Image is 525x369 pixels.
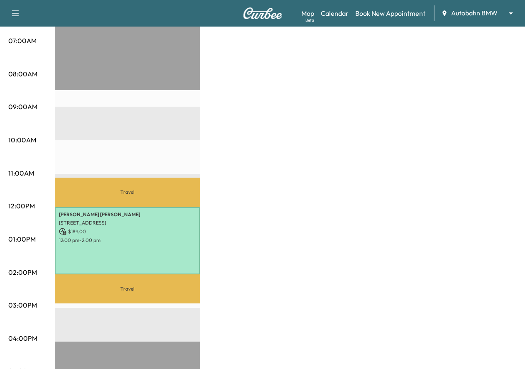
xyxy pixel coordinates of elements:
p: 03:00PM [8,300,37,310]
p: 02:00PM [8,267,37,277]
a: MapBeta [301,8,314,18]
p: [PERSON_NAME] [PERSON_NAME] [59,211,196,218]
a: Calendar [321,8,349,18]
span: Autobahn BMW [451,8,498,18]
img: Curbee Logo [243,7,283,19]
p: 12:00PM [8,201,35,211]
p: 01:00PM [8,234,36,244]
a: Book New Appointment [355,8,425,18]
p: 09:00AM [8,102,37,112]
p: 10:00AM [8,135,36,145]
p: $ 189.00 [59,228,196,235]
p: 08:00AM [8,69,37,79]
p: 07:00AM [8,36,37,46]
p: 04:00PM [8,333,37,343]
p: Travel [55,178,200,207]
p: 12:00 pm - 2:00 pm [59,237,196,244]
p: 11:00AM [8,168,34,178]
div: Beta [305,17,314,23]
p: Travel [55,274,200,303]
p: [STREET_ADDRESS] [59,220,196,226]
